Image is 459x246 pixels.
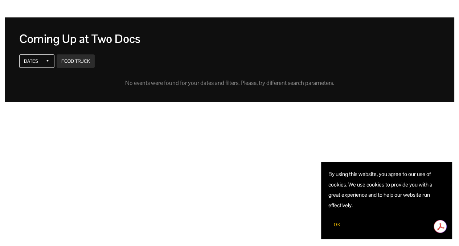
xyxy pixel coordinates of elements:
[334,222,340,227] span: OK
[19,79,440,87] div: No events were found for your dates and filters. Please, try different search parameters.
[328,218,346,231] button: OK
[321,162,452,239] section: Cookie banner
[61,58,90,64] div: Food Truck
[328,169,444,210] p: By using this website, you agree to our use of cookies. We use cookies to provide you with a grea...
[19,32,440,46] div: Coming Up at Two Docs
[24,58,38,64] div: Dates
